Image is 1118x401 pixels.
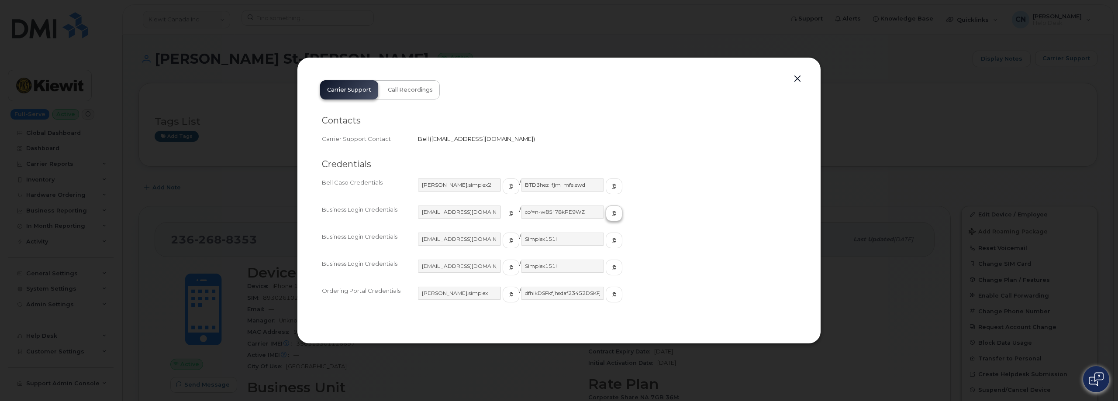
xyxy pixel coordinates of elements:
[418,287,796,310] div: /
[322,135,418,143] div: Carrier Support Contact
[322,206,418,229] div: Business Login Credentials
[503,287,519,302] button: copy to clipboard
[503,178,519,194] button: copy to clipboard
[418,260,796,283] div: /
[418,206,796,229] div: /
[606,260,622,275] button: copy to clipboard
[418,178,796,202] div: /
[503,233,519,248] button: copy to clipboard
[322,233,418,256] div: Business Login Credentials
[322,178,418,202] div: Bell Caso Credentials
[606,233,622,248] button: copy to clipboard
[503,206,519,221] button: copy to clipboard
[606,287,622,302] button: copy to clipboard
[606,206,622,221] button: copy to clipboard
[503,260,519,275] button: copy to clipboard
[388,86,433,93] span: Call Recordings
[431,135,533,142] span: [EMAIL_ADDRESS][DOMAIN_NAME]
[418,135,429,142] span: Bell
[1089,372,1104,386] img: Open chat
[418,233,796,256] div: /
[322,260,418,283] div: Business Login Credentials
[322,115,796,126] h2: Contacts
[606,178,622,194] button: copy to clipboard
[322,159,796,170] h2: Credentials
[322,287,418,310] div: Ordering Portal Credentials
